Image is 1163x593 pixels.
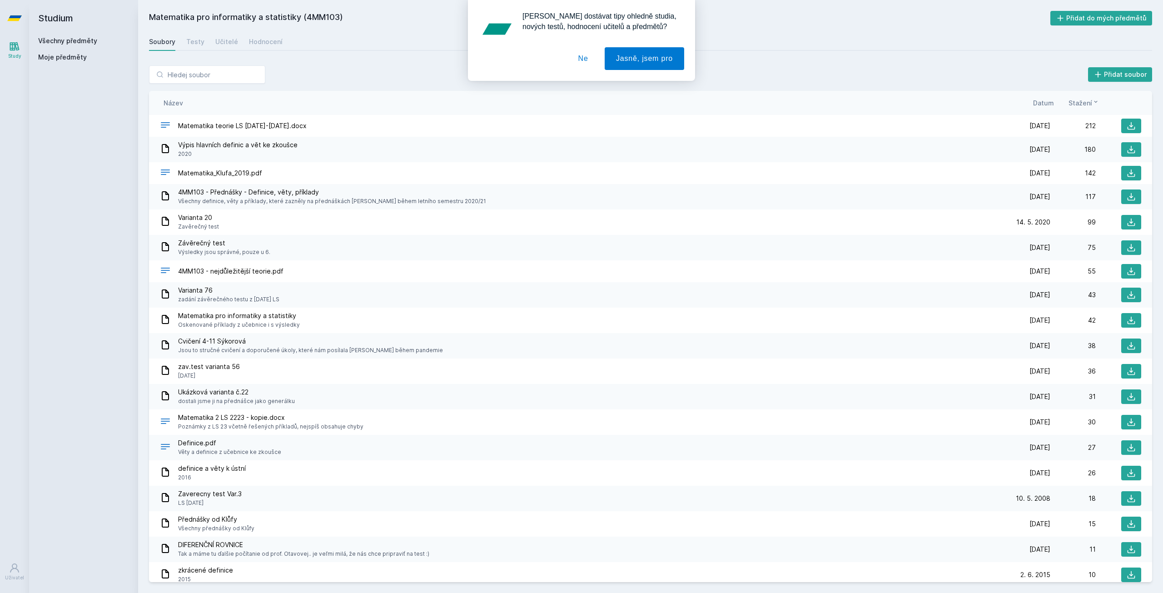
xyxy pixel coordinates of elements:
[178,524,254,533] span: Všechny přednášky od Klůfy
[1050,145,1096,154] div: 180
[178,464,246,473] span: definice a věty k ústní
[178,540,429,549] span: DIFERENČNÍ ROVNICE
[178,371,240,380] span: [DATE]
[1050,545,1096,554] div: 11
[178,362,240,371] span: zav.test varianta 56
[178,388,295,397] span: Ukázková varianta č.22
[178,311,300,320] span: Matematika pro informatiky a statistiky
[479,11,515,47] img: notification icon
[160,441,171,454] div: PDF
[178,140,298,149] span: Výpis hlavních definic a vět ke zkoušce
[178,549,429,558] span: Tak a máme tu ďalšie počítanie od prof. Otavovej.. je veľmi milá, že nás chce pripraviť na test :)
[1050,418,1096,427] div: 30
[515,11,684,32] div: [PERSON_NAME] dostávat tipy ohledně studia, nových testů, hodnocení učitelů a předmětů?
[178,397,295,406] span: dostali jsme ji na přednášce jako generálku
[178,213,219,222] span: Varianta 20
[1029,145,1050,154] span: [DATE]
[178,473,246,482] span: 2016
[160,167,171,180] div: PDF
[178,515,254,524] span: Přednášky od Klůfy
[1050,392,1096,401] div: 31
[1029,267,1050,276] span: [DATE]
[160,120,171,133] div: DOCX
[1033,98,1054,108] button: Datum
[1029,169,1050,178] span: [DATE]
[178,346,443,355] span: Jsou to stručné cvičení a doporučené úkoly, které nám posílala [PERSON_NAME] během pandemie
[178,222,219,231] span: Zavěrečný test
[178,439,281,448] span: Definice.pdf
[1016,218,1050,227] span: 14. 5. 2020
[567,47,600,70] button: Ne
[178,267,283,276] span: 4MM103 - nejdůležitější teorie.pdf
[1029,392,1050,401] span: [DATE]
[1050,341,1096,350] div: 38
[1029,468,1050,478] span: [DATE]
[1050,121,1096,130] div: 212
[1029,121,1050,130] span: [DATE]
[1029,443,1050,452] span: [DATE]
[160,265,171,278] div: PDF
[178,575,233,584] span: 2015
[2,558,27,586] a: Uživatel
[178,188,486,197] span: 4MM103 - Přednášky - Definice, věty, příklady
[178,448,281,457] span: Věty a definice z učebnice ke zkoušce
[1050,218,1096,227] div: 99
[178,489,242,498] span: Zaverecny test Var.3
[178,121,307,130] span: Matematika teorie LS [DATE]-[DATE].docx
[5,574,24,581] div: Uživatel
[1050,443,1096,452] div: 27
[1050,290,1096,299] div: 43
[1050,316,1096,325] div: 42
[178,295,279,304] span: zadání závěrečného testu z [DATE] LS
[1020,570,1050,579] span: 2. 6. 2015
[178,413,363,422] span: Matematika 2 LS 2223 - kopie.docx
[1050,267,1096,276] div: 55
[178,566,233,575] span: zkrácené definice
[178,422,363,431] span: Poznámky z LS 23 včetně řešených příkladů, nejspíš obsahuje chyby
[605,47,684,70] button: Jasně, jsem pro
[178,149,298,159] span: 2020
[1050,367,1096,376] div: 36
[1029,341,1050,350] span: [DATE]
[1029,316,1050,325] span: [DATE]
[1029,367,1050,376] span: [DATE]
[178,320,300,329] span: Oskenované příklady z učebnice i s výsledky
[1029,545,1050,554] span: [DATE]
[1029,192,1050,201] span: [DATE]
[178,286,279,295] span: Varianta 76
[1016,494,1050,503] span: 10. 5. 2008
[164,98,183,108] button: Název
[178,498,242,508] span: LS [DATE]
[1069,98,1099,108] button: Stažení
[1050,519,1096,528] div: 15
[178,337,443,346] span: Cvičení 4-11 Sýkorová
[1029,290,1050,299] span: [DATE]
[178,197,486,206] span: Všechny definice, věty a příklady, které zazněly na přednáškách [PERSON_NAME] během letního semes...
[178,169,262,178] span: Matematika_Klufa_2019.pdf
[1029,519,1050,528] span: [DATE]
[1069,98,1092,108] span: Stažení
[1050,243,1096,252] div: 75
[178,248,270,257] span: Výsledky jsou správné, pouze u 6.
[1050,570,1096,579] div: 10
[1050,192,1096,201] div: 117
[1050,169,1096,178] div: 142
[1029,418,1050,427] span: [DATE]
[160,416,171,429] div: DOCX
[1029,243,1050,252] span: [DATE]
[1050,494,1096,503] div: 18
[1050,468,1096,478] div: 26
[178,239,270,248] span: Závěrečný test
